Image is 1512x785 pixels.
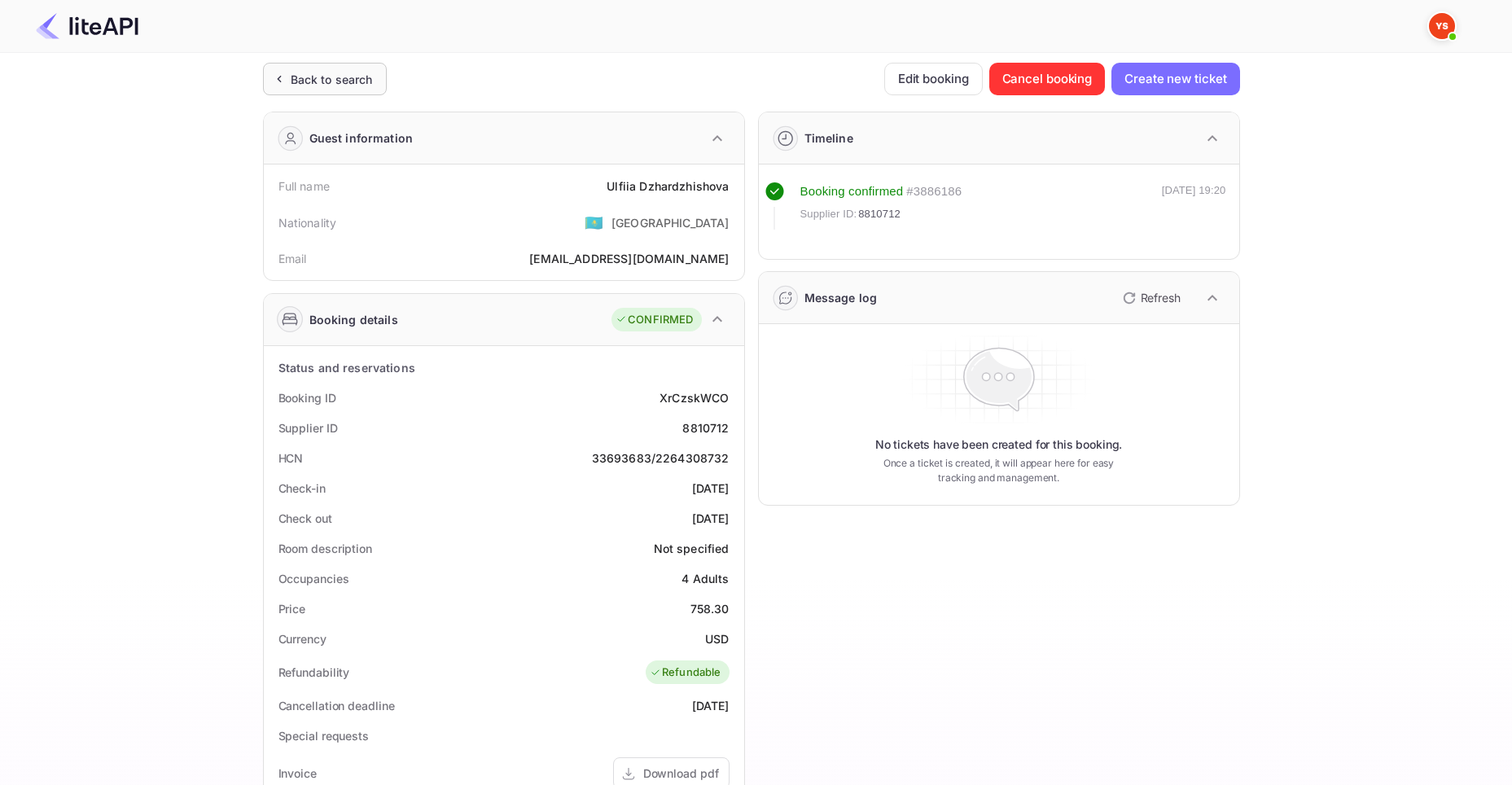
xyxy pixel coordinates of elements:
[278,250,307,267] div: Email
[870,456,1128,485] p: Once a ticket is created, it will appear here for easy tracking and management.
[800,182,904,201] div: Booking confirmed
[692,697,730,714] div: [DATE]
[278,450,304,467] div: HCN
[660,389,729,406] div: XrCzskWCO
[906,182,962,201] div: # 3886186
[654,540,730,557] div: Not specified
[1141,289,1181,306] p: Refresh
[682,419,729,436] div: 8810712
[36,13,138,39] img: LiteAPI Logo
[309,311,398,328] div: Booking details
[278,510,332,527] div: Check out
[1113,285,1187,311] button: Refresh
[278,697,395,714] div: Cancellation deadline
[690,600,730,617] div: 758.30
[278,214,337,231] div: Nationality
[643,765,719,782] div: Download pdf
[800,206,857,222] span: Supplier ID:
[278,600,306,617] div: Price
[278,630,327,647] div: Currency
[705,630,729,647] div: USD
[585,208,603,237] span: United States
[278,389,336,406] div: Booking ID
[529,250,729,267] div: [EMAIL_ADDRESS][DOMAIN_NAME]
[884,63,983,95] button: Edit booking
[278,419,338,436] div: Supplier ID
[692,480,730,497] div: [DATE]
[309,129,414,147] div: Guest information
[616,312,693,328] div: CONFIRMED
[681,570,729,587] div: 4 Adults
[278,178,330,195] div: Full name
[804,289,878,306] div: Message log
[1111,63,1239,95] button: Create new ticket
[875,436,1123,453] p: No tickets have been created for this booking.
[278,570,349,587] div: Occupancies
[858,206,901,222] span: 8810712
[592,450,730,467] div: 33693683/2264308732
[611,214,730,231] div: [GEOGRAPHIC_DATA]
[804,129,853,147] div: Timeline
[650,664,721,681] div: Refundable
[607,178,729,195] div: Ulfiia Dzhardzhishova
[278,540,372,557] div: Room description
[989,63,1106,95] button: Cancel booking
[1429,13,1455,39] img: Yandex Support
[278,727,369,744] div: Special requests
[278,359,415,376] div: Status and reservations
[1162,182,1226,230] div: [DATE] 19:20
[291,71,373,88] div: Back to search
[692,510,730,527] div: [DATE]
[278,765,317,782] div: Invoice
[278,480,326,497] div: Check-in
[278,664,350,681] div: Refundability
